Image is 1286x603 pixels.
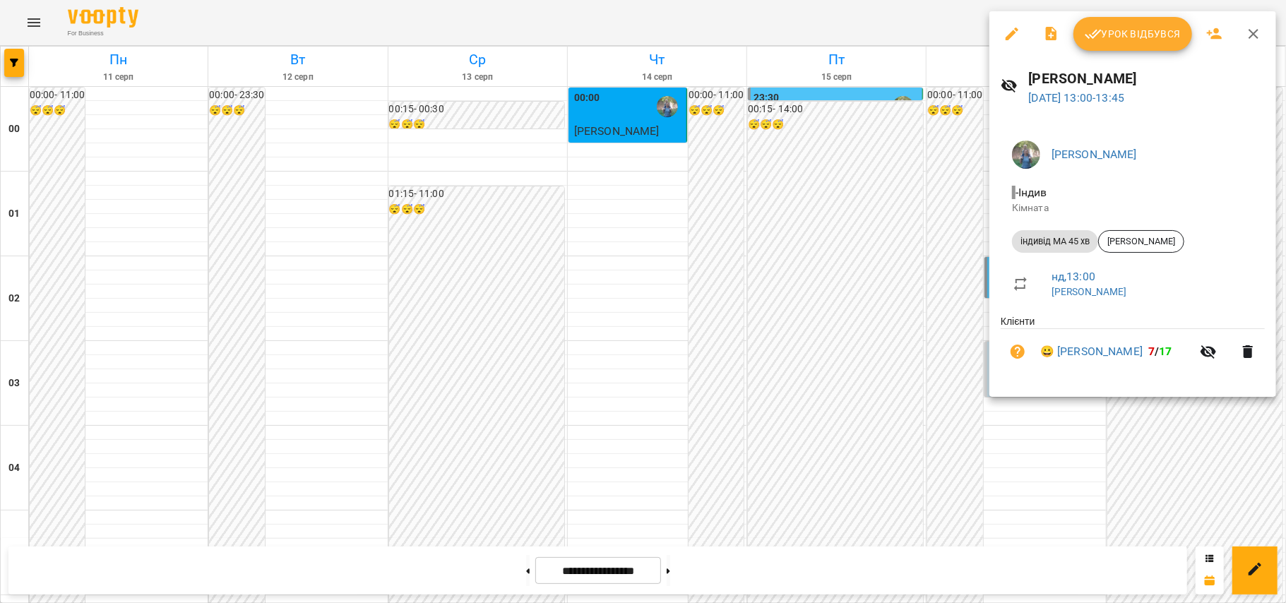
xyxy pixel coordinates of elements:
button: Візит ще не сплачено. Додати оплату? [1001,335,1035,369]
span: - Індив [1012,186,1050,199]
h6: [PERSON_NAME] [1029,68,1265,90]
img: de1e453bb906a7b44fa35c1e57b3518e.jpg [1012,141,1040,169]
a: [PERSON_NAME] [1052,286,1127,297]
b: / [1148,345,1172,358]
ul: Клієнти [1001,314,1265,380]
button: Урок відбувся [1073,17,1192,51]
a: 😀 [PERSON_NAME] [1040,343,1143,360]
p: Кімната [1012,201,1254,215]
a: [DATE] 13:00-13:45 [1029,91,1125,105]
a: [PERSON_NAME] [1052,148,1137,161]
span: 7 [1148,345,1155,358]
span: 17 [1160,345,1172,358]
span: [PERSON_NAME] [1099,235,1184,248]
a: нд , 13:00 [1052,270,1095,283]
span: Урок відбувся [1085,25,1181,42]
span: індивід МА 45 хв [1012,235,1098,248]
div: [PERSON_NAME] [1098,230,1184,253]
